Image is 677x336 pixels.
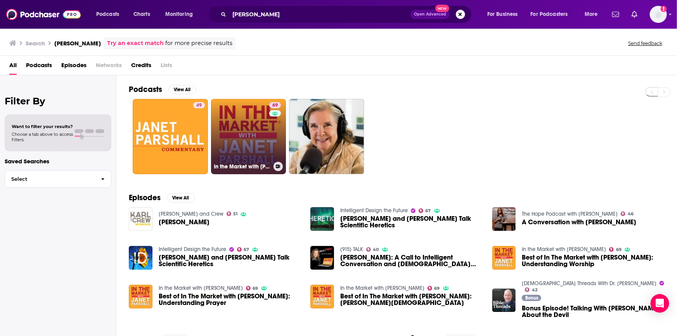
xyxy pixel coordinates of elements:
span: For Business [487,9,518,20]
a: The Hope Podcast with Lina Abujamra [522,211,618,217]
h3: [PERSON_NAME] [54,40,101,47]
button: Show profile menu [650,6,667,23]
span: Podcasts [96,9,119,20]
a: In the Market with Janet Parshall [522,246,606,253]
span: Best of In The Market with [PERSON_NAME]: Understanding Prayer [159,293,301,306]
img: User Profile [650,6,667,23]
span: 69 [253,287,258,290]
span: New [435,5,449,12]
img: Best of In The Market with Janet Parshall: Understanding Prayer [129,285,152,308]
button: open menu [160,8,203,21]
div: Search podcasts, credits, & more... [215,5,479,23]
a: Best of In The Market with Janet Parshall: Understanding Prayer [159,293,301,306]
p: Saved Searches [5,158,111,165]
h3: Search [26,40,45,47]
span: Podcasts [26,59,52,75]
span: Choose a tab above to access filters. [12,132,73,142]
a: 49 [193,102,205,108]
a: Bonus Episode! Talking With Janet Parshall About the Devil [522,305,665,318]
span: Lists [161,59,172,75]
span: Select [5,177,95,182]
input: Search podcasts, credits, & more... [229,8,410,21]
svg: Add a profile image [661,6,667,12]
a: 69 [428,286,440,291]
a: Janet Parshall and Jonathan Witt Talk Scientific Heretics [159,254,301,267]
a: Janet Parshall and Jonathan Witt Talk Scientific Heretics [340,215,483,229]
span: A Conversation with [PERSON_NAME] [522,219,636,225]
button: Select [5,170,111,188]
span: [PERSON_NAME] [159,219,210,225]
span: 67 [426,209,431,213]
a: In the Market with Janet Parshall [159,285,243,291]
a: 69 [609,247,622,252]
span: for more precise results [165,39,232,48]
img: Janet Parshall and Jonathan Witt Talk Scientific Heretics [129,246,152,270]
img: Janet Parshall: A Call to Intelligent Conversation and Biblical Truth [310,246,334,270]
a: 46 [621,211,634,216]
h2: Filter By [5,95,111,107]
span: 51 [233,212,237,216]
a: 69In the Market with [PERSON_NAME] [211,99,286,174]
span: 46 [628,212,634,216]
a: PodcastsView All [129,85,196,94]
a: Intelligent Design the Future [159,246,226,253]
a: Charts [128,8,155,21]
span: Bonus [525,296,538,300]
span: 42 [532,288,537,292]
span: Open Advanced [414,12,446,16]
h3: In the Market with [PERSON_NAME] [214,163,270,170]
img: Podchaser - Follow, Share and Rate Podcasts [6,7,81,22]
button: Send feedback [626,40,665,47]
a: Best of In The Market with Janet Parshall: Mere Christians [310,285,334,308]
a: (915) TALK [340,246,363,253]
button: open menu [91,8,129,21]
span: 67 [244,248,249,251]
span: Want to filter your results? [12,124,73,129]
div: Open Intercom Messenger [651,294,669,313]
span: For Podcasters [531,9,568,20]
a: Janet Parshall: A Call to Intelligent Conversation and Biblical Truth [340,254,483,267]
button: open menu [579,8,608,21]
a: Try an exact match [107,39,164,48]
span: Best of In The Market with [PERSON_NAME]: [PERSON_NAME][DEMOGRAPHIC_DATA] [340,293,483,306]
img: A Conversation with Janet Parshall [492,207,516,231]
a: Intelligent Design the Future [340,207,408,214]
span: Monitoring [165,9,193,20]
span: 69 [616,248,622,251]
a: Episodes [61,59,87,75]
img: Janet Parshall and Jonathan Witt Talk Scientific Heretics [310,207,334,231]
button: open menu [526,8,579,21]
a: Show notifications dropdown [609,8,622,21]
a: In the Market with Janet Parshall [340,285,424,291]
a: 67 [237,247,249,252]
a: 49 [133,99,208,174]
span: Logged in as BenLaurro [650,6,667,23]
button: Open AdvancedNew [410,10,450,19]
a: 69 [269,102,281,108]
span: More [585,9,598,20]
a: Best of In The Market with Janet Parshall: Understanding Worship [522,254,665,267]
a: 51 [227,211,238,216]
span: Networks [96,59,122,75]
a: Show notifications dropdown [629,8,641,21]
a: 42 [525,288,537,292]
a: 69 [246,286,258,291]
a: All [9,59,17,75]
a: 40 [366,247,379,252]
span: 69 [272,102,278,109]
h2: Episodes [129,193,161,203]
a: Janet Parshall [159,219,210,225]
a: A Conversation with Janet Parshall [522,219,636,225]
span: Charts [133,9,150,20]
button: open menu [482,8,528,21]
a: Best of In The Market with Janet Parshall: Understanding Worship [492,246,516,270]
a: Credits [131,59,151,75]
